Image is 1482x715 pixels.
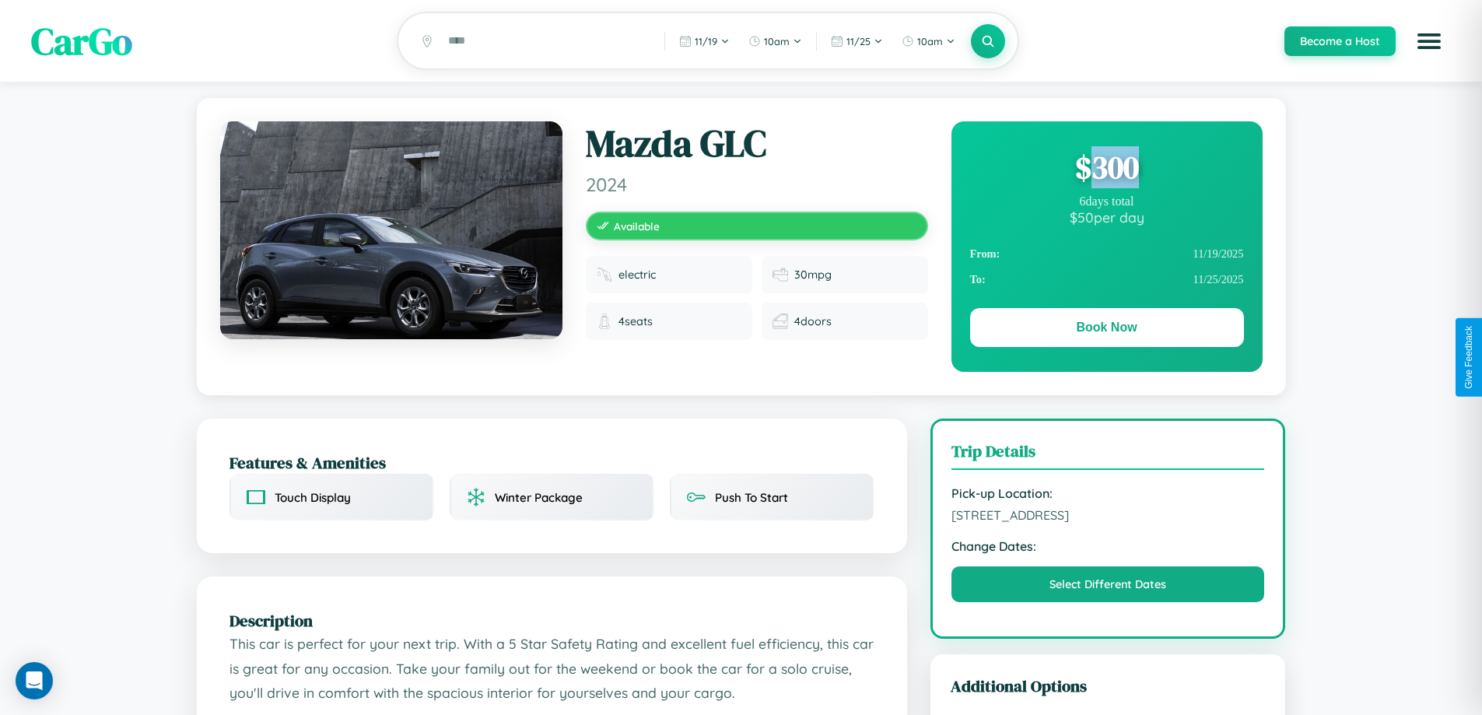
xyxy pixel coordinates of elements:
strong: Change Dates: [951,538,1265,554]
span: Winter Package [495,490,583,505]
span: 4 seats [618,314,653,328]
div: Give Feedback [1463,326,1474,389]
span: 4 doors [794,314,832,328]
span: Touch Display [275,490,351,505]
h3: Trip Details [951,440,1265,470]
span: [STREET_ADDRESS] [951,507,1265,523]
span: Available [614,219,660,233]
button: 10am [894,29,963,54]
span: electric [618,268,656,282]
span: 30 mpg [794,268,832,282]
div: 11 / 19 / 2025 [970,241,1244,267]
div: Open Intercom Messenger [16,662,53,699]
div: 11 / 25 / 2025 [970,267,1244,293]
button: Book Now [970,308,1244,347]
img: Doors [773,314,788,329]
img: Seats [597,314,612,329]
img: Fuel efficiency [773,267,788,282]
span: Push To Start [715,490,788,505]
span: 10am [917,35,943,47]
strong: Pick-up Location: [951,485,1265,501]
strong: To: [970,273,986,286]
img: Mazda GLC 2024 [220,121,562,339]
span: 10am [764,35,790,47]
h2: Description [229,609,874,632]
h3: Additional Options [951,675,1266,697]
div: 6 days total [970,195,1244,209]
p: This car is perfect for your next trip. With a 5 Star Safety Rating and excellent fuel efficiency... [229,632,874,706]
span: 2024 [586,173,928,196]
button: 10am [741,29,810,54]
button: Become a Host [1284,26,1396,56]
button: Select Different Dates [951,566,1265,602]
span: 11 / 25 [846,35,871,47]
span: CarGo [31,16,132,67]
div: $ 300 [970,146,1244,188]
h2: Features & Amenities [229,451,874,474]
button: Open menu [1407,19,1451,63]
img: Fuel type [597,267,612,282]
span: 11 / 19 [695,35,717,47]
button: 11/25 [823,29,891,54]
div: $ 50 per day [970,209,1244,226]
button: 11/19 [671,29,737,54]
strong: From: [970,247,1000,261]
h1: Mazda GLC [586,121,928,166]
